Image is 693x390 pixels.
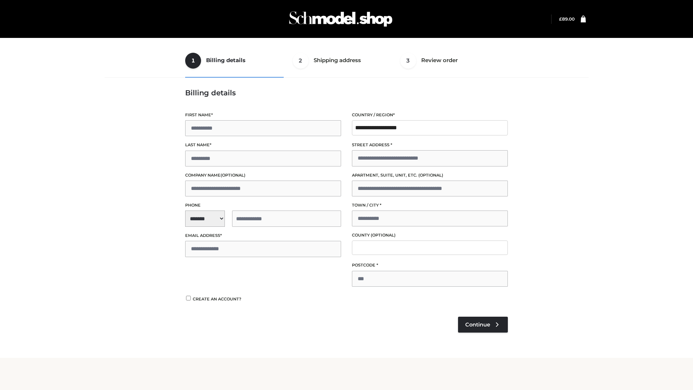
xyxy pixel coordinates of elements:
[559,16,575,22] bdi: 89.00
[185,142,341,148] label: Last name
[185,88,508,97] h3: Billing details
[352,232,508,239] label: County
[418,173,443,178] span: (optional)
[559,16,575,22] a: £89.00
[185,296,192,300] input: Create an account?
[352,262,508,269] label: Postcode
[352,172,508,179] label: Apartment, suite, unit, etc.
[185,202,341,209] label: Phone
[559,16,562,22] span: £
[185,232,341,239] label: Email address
[185,172,341,179] label: Company name
[352,202,508,209] label: Town / City
[458,317,508,333] a: Continue
[352,112,508,118] label: Country / Region
[352,142,508,148] label: Street address
[193,296,241,302] span: Create an account?
[221,173,245,178] span: (optional)
[185,112,341,118] label: First name
[371,233,396,238] span: (optional)
[287,5,395,33] img: Schmodel Admin 964
[465,321,490,328] span: Continue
